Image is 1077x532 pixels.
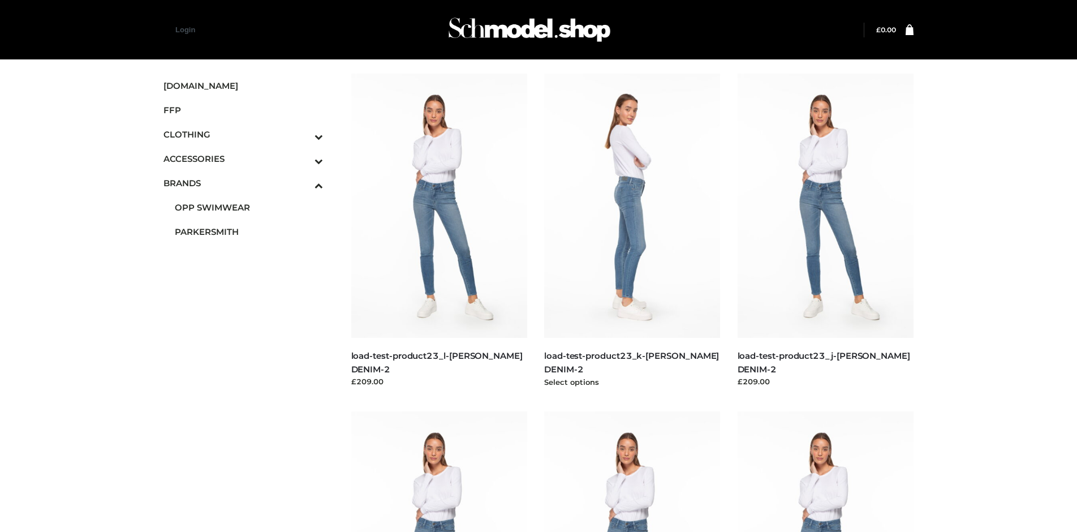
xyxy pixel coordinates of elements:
span: [DOMAIN_NAME] [163,79,323,92]
span: BRANDS [163,177,323,190]
a: Select options [544,377,599,387]
span: ACCESSORIES [163,152,323,165]
span: £ [876,25,881,34]
a: FFP [163,98,323,122]
a: load-test-product23_l-[PERSON_NAME] DENIM-2 [351,350,523,374]
span: OPP SWIMWEAR [175,201,323,214]
a: £0.00 [876,25,896,34]
a: OPP SWIMWEAR [175,195,323,220]
button: Toggle Submenu [283,122,323,147]
img: Schmodel Admin 964 [445,7,614,52]
span: FFP [163,104,323,117]
a: load-test-product23_k-[PERSON_NAME] DENIM-2 [544,350,719,374]
div: £209.00 [738,376,914,387]
div: £209.00 [351,376,528,387]
a: CLOTHINGToggle Submenu [163,122,323,147]
a: load-test-product23_j-[PERSON_NAME] DENIM-2 [738,350,910,374]
a: ACCESSORIESToggle Submenu [163,147,323,171]
a: BRANDSToggle Submenu [163,171,323,195]
button: Toggle Submenu [283,147,323,171]
bdi: 0.00 [876,25,896,34]
span: CLOTHING [163,128,323,141]
a: Login [175,25,195,34]
button: Toggle Submenu [283,171,323,195]
span: PARKERSMITH [175,225,323,238]
a: PARKERSMITH [175,220,323,244]
a: [DOMAIN_NAME] [163,74,323,98]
